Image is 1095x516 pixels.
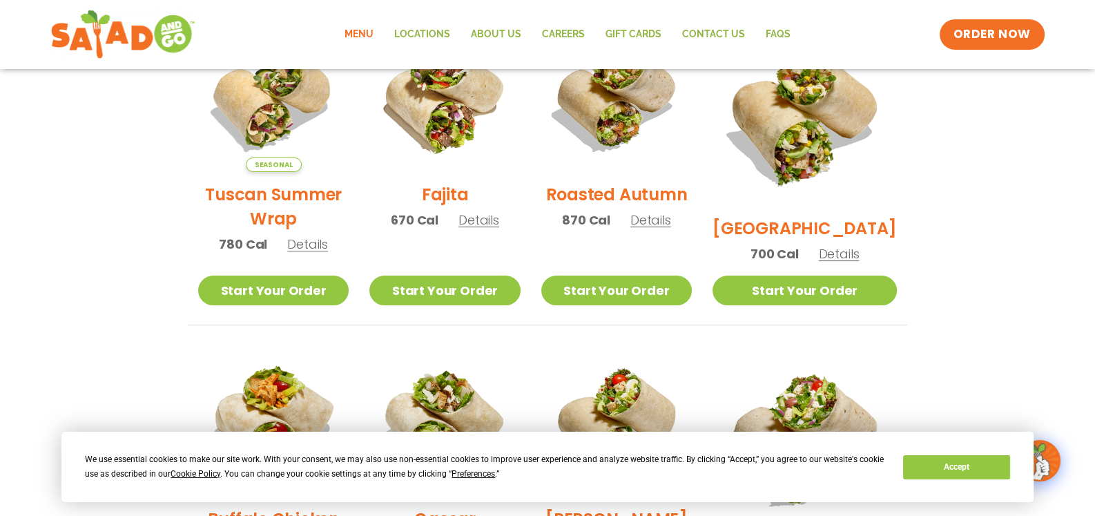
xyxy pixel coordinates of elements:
a: FAQs [755,19,801,50]
a: ORDER NOW [940,19,1045,50]
span: Details [287,236,328,253]
a: Start Your Order [541,276,692,305]
span: 870 Cal [562,211,610,229]
a: Contact Us [672,19,755,50]
div: Cookie Consent Prompt [61,432,1034,502]
a: About Us [461,19,532,50]
h2: [GEOGRAPHIC_DATA] [713,216,897,240]
img: Product photo for Fajita Wrap [369,21,520,172]
span: Details [458,211,499,229]
span: Details [630,211,671,229]
div: We use essential cookies to make our site work. With your consent, we may also use non-essential ... [85,452,886,481]
span: Seasonal [246,157,302,172]
span: Cookie Policy [171,469,220,479]
span: Preferences [452,469,495,479]
a: GIFT CARDS [595,19,672,50]
a: Careers [532,19,595,50]
nav: Menu [334,19,801,50]
span: ORDER NOW [953,26,1031,43]
span: 700 Cal [750,245,799,263]
a: Locations [384,19,461,50]
span: 670 Cal [391,211,438,229]
a: Start Your Order [713,276,897,305]
a: Start Your Order [369,276,520,305]
img: new-SAG-logo-768×292 [50,7,196,62]
img: Product photo for Cobb Wrap [541,346,692,497]
h2: Roasted Autumn [546,182,688,207]
a: Start Your Order [198,276,349,305]
img: Product photo for Caesar Wrap [369,346,520,497]
img: Product photo for Tuscan Summer Wrap [198,21,349,172]
h2: Fajita [422,182,469,207]
a: Menu [334,19,384,50]
img: Product photo for BBQ Ranch Wrap [713,21,897,206]
img: wpChatIcon [1020,441,1059,480]
button: Accept [903,455,1009,479]
h2: Tuscan Summer Wrap [198,182,349,231]
span: Details [819,245,860,262]
img: Product photo for Roasted Autumn Wrap [541,21,692,172]
img: Product photo for Buffalo Chicken Wrap [198,346,349,497]
span: 780 Cal [219,235,267,254]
